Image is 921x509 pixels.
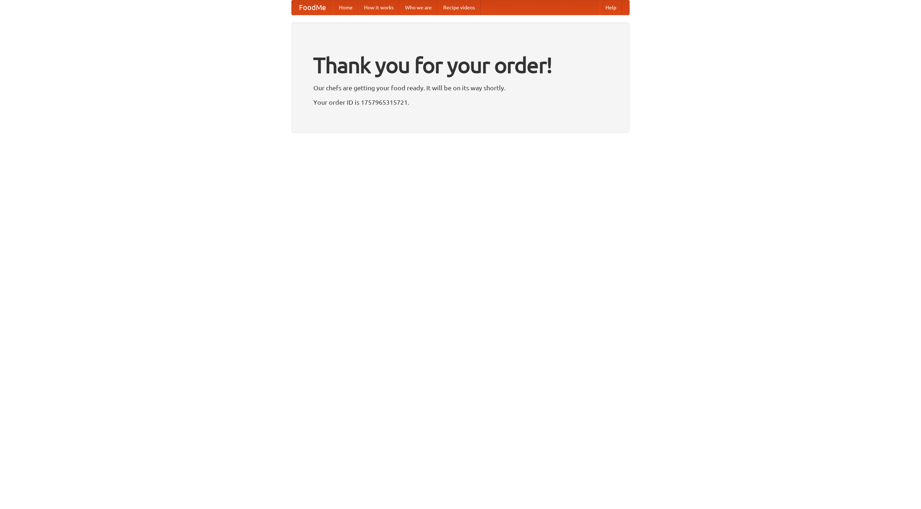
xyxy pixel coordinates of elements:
a: How it works [358,0,399,15]
a: Recipe videos [437,0,481,15]
h1: Thank you for your order! [313,48,608,82]
p: Your order ID is 1757965315721. [313,97,608,108]
p: Our chefs are getting your food ready. It will be on its way shortly. [313,82,608,93]
a: FoodMe [292,0,333,15]
a: Help [600,0,622,15]
a: Who we are [399,0,437,15]
a: Home [333,0,358,15]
